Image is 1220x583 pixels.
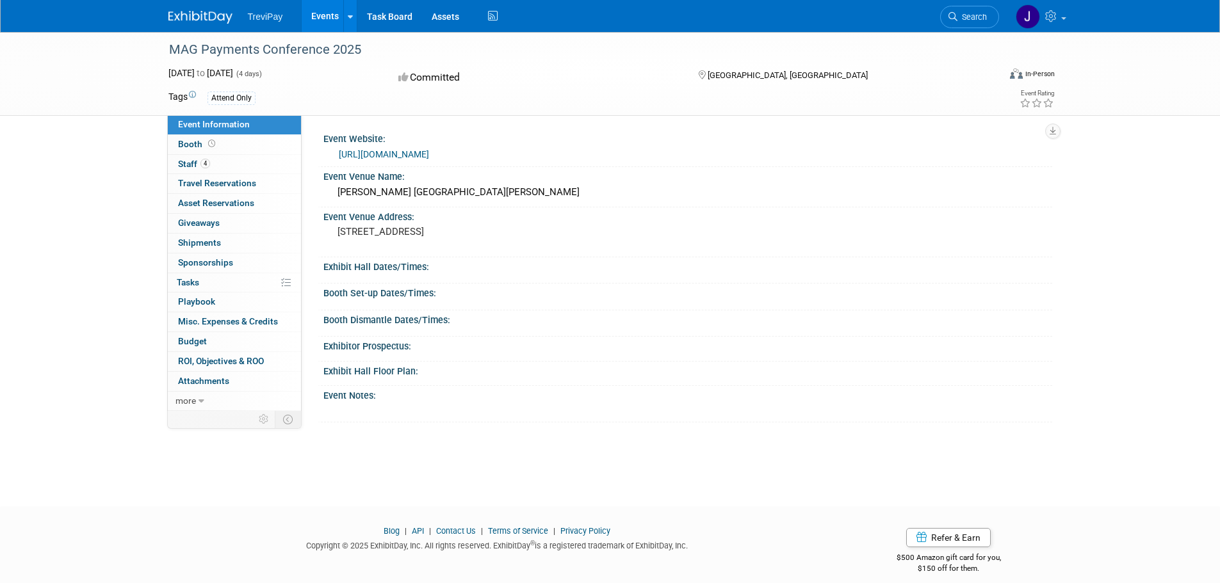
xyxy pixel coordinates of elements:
a: Staff4 [168,155,301,174]
img: Jon Loveless [1016,4,1040,29]
div: MAG Payments Conference 2025 [165,38,980,61]
span: 4 [200,159,210,168]
a: ROI, Objectives & ROO [168,352,301,371]
a: more [168,392,301,411]
div: Event Rating [1020,90,1054,97]
a: Terms of Service [488,526,548,536]
div: Event Venue Name: [323,167,1052,183]
span: ROI, Objectives & ROO [178,356,264,366]
a: Privacy Policy [560,526,610,536]
div: [PERSON_NAME] [GEOGRAPHIC_DATA][PERSON_NAME] [333,182,1043,202]
a: Budget [168,332,301,351]
a: Tasks [168,273,301,292]
div: Booth Dismantle Dates/Times: [323,310,1052,326]
span: TreviPay [248,12,283,22]
div: $500 Amazon gift card for you, [845,544,1052,573]
a: Travel Reservations [168,174,301,193]
a: Refer & Earn [906,528,991,547]
div: Copyright © 2025 ExhibitDay, Inc. All rights reserved. ExhibitDay is a registered trademark of Ex... [168,537,827,552]
img: ExhibitDay [168,11,232,24]
td: Tags [168,90,196,105]
div: Exhibit Hall Dates/Times: [323,257,1052,273]
div: Event Website: [323,129,1052,145]
div: Event Venue Address: [323,207,1052,223]
span: Tasks [177,277,199,287]
a: API [412,526,424,536]
span: Search [957,12,987,22]
span: Budget [178,336,207,346]
span: Booth [178,139,218,149]
span: [GEOGRAPHIC_DATA], [GEOGRAPHIC_DATA] [708,70,868,80]
a: Misc. Expenses & Credits [168,312,301,331]
div: Event Format [923,67,1055,86]
span: to [195,68,207,78]
pre: [STREET_ADDRESS] [338,226,613,237]
span: Giveaways [178,218,220,228]
span: Booth not reserved yet [206,139,218,148]
a: Blog [384,526,400,536]
span: (4 days) [235,70,262,78]
a: Booth [168,135,301,154]
a: Contact Us [436,526,476,536]
div: Booth Set-up Dates/Times: [323,284,1052,299]
div: In-Person [1025,69,1055,79]
span: Attachments [178,376,229,386]
a: Shipments [168,234,301,253]
span: [DATE] [DATE] [168,68,233,78]
span: | [478,526,486,536]
span: more [175,395,196,406]
a: Event Information [168,115,301,134]
span: | [426,526,434,536]
a: Asset Reservations [168,194,301,213]
div: Event Notes: [323,386,1052,402]
span: Playbook [178,296,215,307]
span: Sponsorships [178,257,233,268]
a: Attachments [168,372,301,391]
div: Exhibit Hall Floor Plan: [323,362,1052,378]
a: Search [940,6,999,28]
a: Playbook [168,292,301,312]
span: Staff [178,159,210,169]
span: | [402,526,410,536]
span: | [550,526,558,536]
img: Format-Inperson.png [1010,68,1023,79]
a: [URL][DOMAIN_NAME] [339,149,429,159]
td: Toggle Event Tabs [275,411,301,427]
div: Attend Only [207,92,256,105]
sup: ® [530,539,535,547]
span: Misc. Expenses & Credits [178,316,278,326]
span: Event Information [178,119,250,129]
span: Shipments [178,237,221,248]
div: $150 off for them. [845,563,1052,574]
td: Personalize Event Tab Strip [253,411,275,427]
span: Travel Reservations [178,178,256,188]
div: Exhibitor Prospectus: [323,337,1052,353]
a: Giveaways [168,214,301,233]
a: Sponsorships [168,253,301,273]
span: Asset Reservations [178,198,254,208]
div: Committed [394,67,678,89]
